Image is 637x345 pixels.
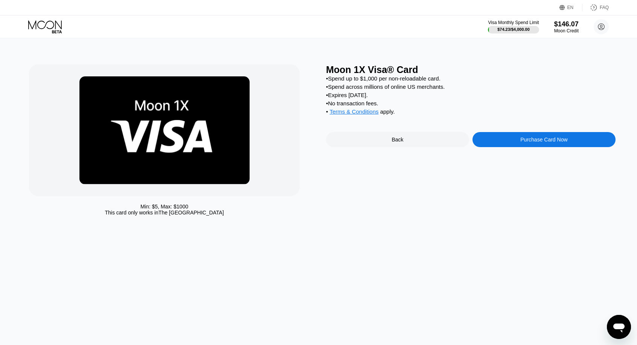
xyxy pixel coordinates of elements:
[326,64,616,75] div: Moon 1X Visa® Card
[554,20,579,33] div: $146.07Moon Credit
[329,108,378,115] span: Terms & Conditions
[520,137,567,143] div: Purchase Card Now
[600,5,609,10] div: FAQ
[488,20,539,25] div: Visa Monthly Spend Limit
[326,75,616,82] div: • Spend up to $1,000 per non-reloadable card.
[582,4,609,11] div: FAQ
[326,84,616,90] div: • Spend across millions of online US merchants.
[607,315,631,339] iframe: Button to launch messaging window
[392,137,403,143] div: Back
[559,4,582,11] div: EN
[326,108,616,117] div: • apply .
[567,5,574,10] div: EN
[554,28,579,33] div: Moon Credit
[329,108,378,117] div: Terms & Conditions
[554,20,579,28] div: $146.07
[326,132,469,147] div: Back
[105,210,224,216] div: This card only works in The [GEOGRAPHIC_DATA]
[140,204,188,210] div: Min: $ 5 , Max: $ 1000
[488,20,539,33] div: Visa Monthly Spend Limit$74.23/$4,000.00
[472,132,616,147] div: Purchase Card Now
[326,100,616,106] div: • No transaction fees.
[326,92,616,98] div: • Expires [DATE].
[497,27,530,32] div: $74.23 / $4,000.00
